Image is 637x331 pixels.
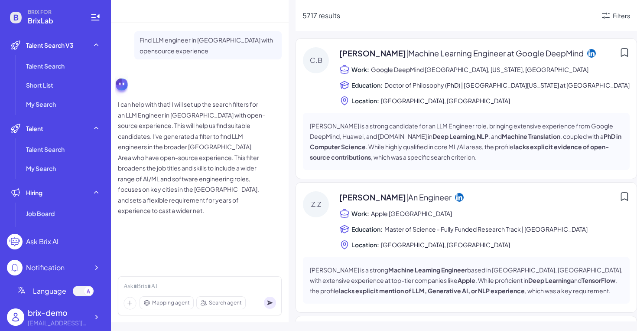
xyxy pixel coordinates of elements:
span: [GEOGRAPHIC_DATA], [GEOGRAPHIC_DATA] [381,95,510,106]
div: Notification [26,262,65,273]
div: brix-demo@brix.com [28,318,88,328]
span: Search agent [209,299,242,307]
span: [PERSON_NAME] [339,47,584,59]
span: Doctor of Philosophy (PhD) | [GEOGRAPHIC_DATA][US_STATE] at [GEOGRAPHIC_DATA] [384,80,630,90]
span: Mapping agent [152,299,190,307]
span: Talent Search [26,62,65,70]
span: [PERSON_NAME] [339,191,452,203]
span: Talent Search V3 [26,41,74,49]
span: Master of Science - Fully Funded Research Track | [GEOGRAPHIC_DATA] [384,224,588,234]
span: My Search [26,164,56,173]
strong: Deep Learning [432,132,475,140]
strong: TensorFlow [582,276,615,284]
span: Language [33,286,66,296]
span: BrixLab [28,16,80,26]
div: brix-demo [28,307,88,318]
span: Apple [GEOGRAPHIC_DATA] [371,208,452,219]
span: Location: [351,240,379,249]
div: C.B [303,47,329,73]
div: Filters [613,11,630,20]
span: [GEOGRAPHIC_DATA], [GEOGRAPHIC_DATA] [381,239,510,250]
span: Education: [351,81,383,89]
p: Find LLM engineer in [GEOGRAPHIC_DATA] with opensource experience [140,35,276,56]
span: Short List [26,81,53,89]
span: Work: [351,209,369,218]
span: 5717 results [302,11,340,20]
strong: Deep Learning [528,276,571,284]
p: [PERSON_NAME] is a strong candidate for an LLM Engineer role, bringing extensive experience from ... [310,121,623,162]
span: Location: [351,96,379,105]
div: Z.Z [303,191,329,217]
span: | An Engineer [406,192,452,202]
strong: lacks explicit mention of LLM, Generative AI, or NLP experience [339,287,525,295]
p: [PERSON_NAME] is a strong based in [GEOGRAPHIC_DATA], [GEOGRAPHIC_DATA], with extensive experienc... [310,265,623,296]
span: Education: [351,225,383,233]
div: Ask Brix AI [26,236,58,247]
span: Talent [26,124,43,133]
strong: Apple [458,276,475,284]
span: Job Board [26,209,55,218]
span: Hiring [26,188,42,197]
span: My Search [26,100,56,108]
span: | Machine Learning Engineer at Google DeepMind [406,48,584,58]
strong: Machine Translation [502,132,560,140]
strong: NLP [477,132,488,140]
span: BRIX FOR [28,9,80,16]
span: Talent Search [26,145,65,154]
img: user_logo.png [7,308,24,326]
strong: Machine Learning Engineer [388,266,467,274]
span: Google DeepMind [GEOGRAPHIC_DATA], [US_STATE], [GEOGRAPHIC_DATA] [371,64,588,75]
span: Work: [351,65,369,74]
p: I can help with that! I will set up the search filters for an LLM Engineer in [GEOGRAPHIC_DATA] w... [118,99,265,216]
